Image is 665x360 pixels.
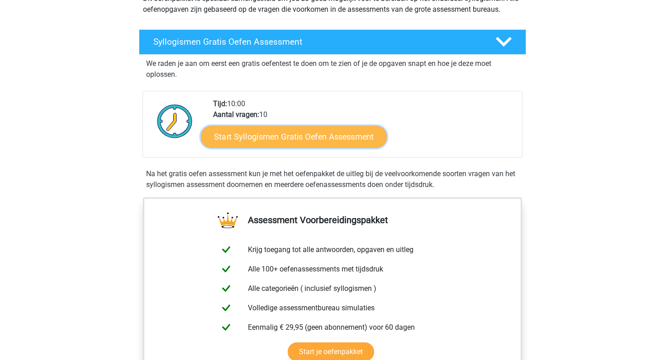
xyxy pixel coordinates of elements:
[201,126,387,147] a: Start Syllogismen Gratis Oefen Assessment
[153,37,481,47] h4: Syllogismen Gratis Oefen Assessment
[142,168,522,190] div: Na het gratis oefen assessment kun je met het oefenpakket de uitleg bij de veelvoorkomende soorte...
[152,98,198,144] img: Klok
[206,98,522,157] div: 10:00 10
[213,110,259,119] b: Aantal vragen:
[135,29,530,55] a: Syllogismen Gratis Oefen Assessment
[213,99,227,108] b: Tijd:
[146,58,519,80] p: We raden je aan om eerst een gratis oefentest te doen om te zien of je de opgaven snapt en hoe je...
